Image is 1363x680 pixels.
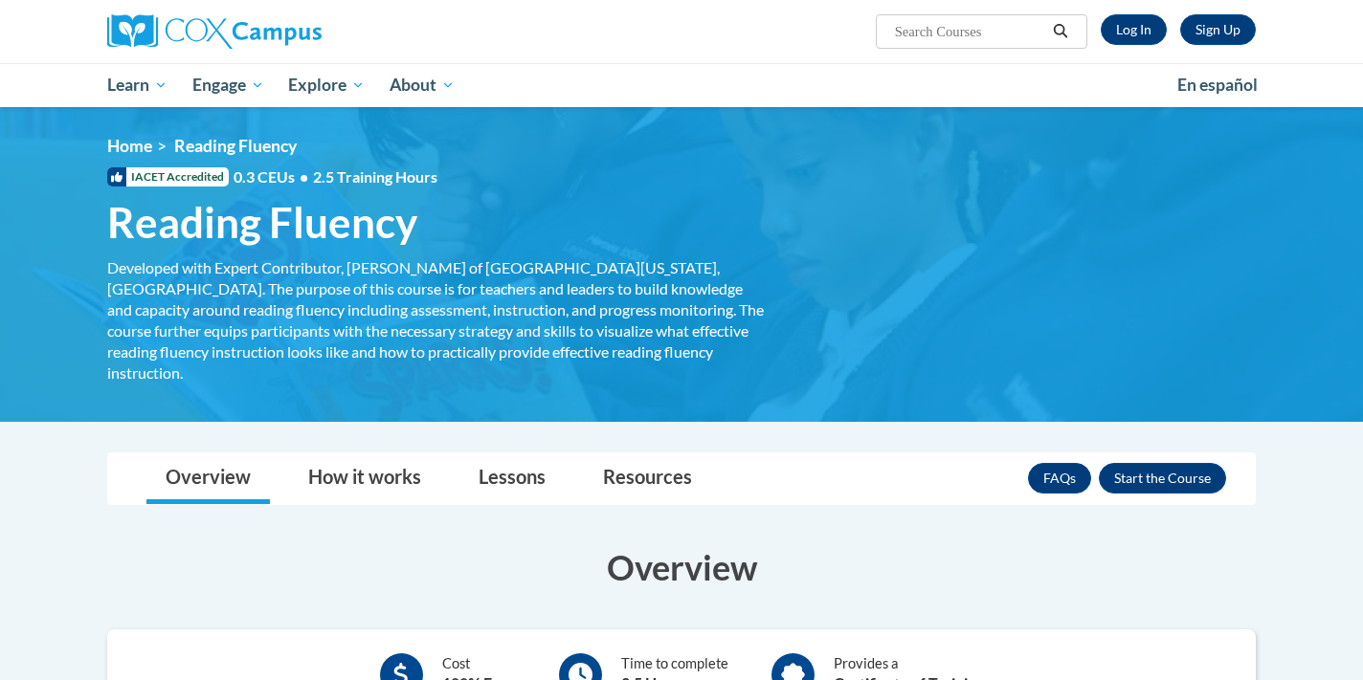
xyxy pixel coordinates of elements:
span: • [300,167,308,186]
a: About [377,63,467,107]
a: Explore [276,63,377,107]
button: Search [1046,20,1075,43]
h3: Overview [107,543,1256,591]
span: Explore [288,74,365,97]
img: Cox Campus [107,14,322,49]
a: Engage [180,63,277,107]
a: Lessons [459,453,565,504]
div: Main menu [78,63,1285,107]
input: Search Courses [893,20,1046,43]
a: Log In [1101,14,1167,45]
span: Engage [192,74,264,97]
a: Learn [95,63,180,107]
a: Cox Campus [107,14,471,49]
span: Reading Fluency [174,136,297,156]
a: Resources [584,453,711,504]
span: 0.3 CEUs [234,166,437,187]
a: En español [1165,65,1270,105]
span: IACET Accredited [107,167,229,186]
a: Home [107,136,152,156]
div: Developed with Expert Contributor, [PERSON_NAME] of [GEOGRAPHIC_DATA][US_STATE], [GEOGRAPHIC_DATA... [107,257,768,384]
span: En español [1177,75,1258,95]
span: 2.5 Training Hours [313,167,437,186]
span: Learn [107,74,168,97]
span: Reading Fluency [107,197,417,248]
a: How it works [289,453,440,504]
a: Overview [146,453,270,504]
span: About [390,74,455,97]
a: FAQs [1028,463,1091,494]
button: Enroll [1099,463,1226,494]
a: Register [1180,14,1256,45]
